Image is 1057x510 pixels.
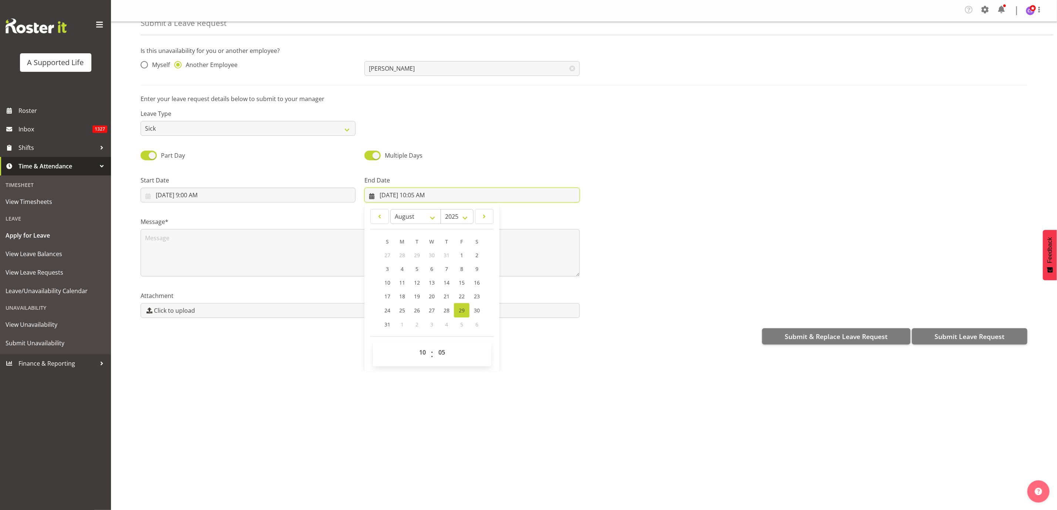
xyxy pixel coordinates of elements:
[445,238,448,245] span: T
[469,289,484,303] a: 23
[161,151,185,160] span: Part Day
[141,109,356,118] label: Leave Type
[1043,230,1057,280] button: Feedback - Show survey
[401,265,404,272] span: 4
[439,303,454,318] a: 28
[1047,237,1053,263] span: Feedback
[431,345,433,363] span: :
[410,262,424,276] a: 5
[454,248,469,262] a: 1
[141,217,580,226] label: Message*
[18,124,92,135] span: Inbox
[27,57,84,68] div: A Supported Life
[460,321,463,328] span: 5
[444,293,450,300] span: 21
[384,252,390,259] span: 27
[384,321,390,328] span: 31
[460,265,463,272] span: 8
[444,279,450,286] span: 14
[2,315,109,334] a: View Unavailability
[460,252,463,259] span: 1
[444,252,450,259] span: 31
[395,303,410,318] a: 25
[410,303,424,318] a: 26
[454,289,469,303] a: 22
[18,161,96,172] span: Time & Attendance
[386,238,389,245] span: S
[399,293,405,300] span: 18
[424,262,439,276] a: 6
[414,279,420,286] span: 12
[364,188,579,202] input: Click to select...
[469,303,484,318] a: 30
[6,19,67,33] img: Rosterit website logo
[474,307,480,314] span: 30
[469,248,484,262] a: 2
[6,338,105,349] span: Submit Unavailability
[2,226,109,245] a: Apply for Leave
[364,61,579,76] input: Select Employee
[2,334,109,352] a: Submit Unavailability
[6,267,105,278] span: View Leave Requests
[141,188,356,202] input: Click to select...
[459,279,465,286] span: 15
[424,289,439,303] a: 20
[475,321,478,328] span: 6
[141,291,580,300] label: Attachment
[18,105,107,116] span: Roster
[935,332,1004,341] span: Submit Leave Request
[429,238,434,245] span: W
[429,252,435,259] span: 30
[460,238,463,245] span: F
[475,265,478,272] span: 9
[395,276,410,289] a: 11
[439,276,454,289] a: 14
[2,192,109,211] a: View Timesheets
[18,358,96,369] span: Finance & Reporting
[762,328,910,345] button: Submit & Replace Leave Request
[415,265,418,272] span: 5
[429,279,435,286] span: 13
[6,285,105,296] span: Leave/Unavailability Calendar
[141,19,226,27] h4: Submit a Leave Request
[92,125,107,133] span: 1327
[414,293,420,300] span: 19
[459,293,465,300] span: 22
[469,262,484,276] a: 9
[380,289,395,303] a: 17
[410,289,424,303] a: 19
[395,289,410,303] a: 18
[386,265,389,272] span: 3
[384,293,390,300] span: 17
[2,263,109,282] a: View Leave Requests
[148,61,170,68] span: Myself
[415,238,418,245] span: T
[141,176,356,185] label: Start Date
[6,230,105,241] span: Apply for Leave
[2,211,109,226] div: Leave
[414,252,420,259] span: 29
[429,307,435,314] span: 27
[395,262,410,276] a: 4
[454,303,469,318] a: 29
[424,276,439,289] a: 13
[401,321,404,328] span: 1
[429,293,435,300] span: 20
[439,262,454,276] a: 7
[364,176,579,185] label: End Date
[459,307,465,314] span: 29
[1026,6,1035,15] img: chloe-spackman5858.jpg
[384,279,390,286] span: 10
[475,238,478,245] span: S
[445,321,448,328] span: 4
[912,328,1027,345] button: Submit Leave Request
[182,61,238,68] span: Another Employee
[385,151,423,160] span: Multiple Days
[415,321,418,328] span: 2
[2,245,109,263] a: View Leave Balances
[2,177,109,192] div: Timesheet
[399,252,405,259] span: 28
[444,307,450,314] span: 28
[410,276,424,289] a: 12
[384,307,390,314] span: 24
